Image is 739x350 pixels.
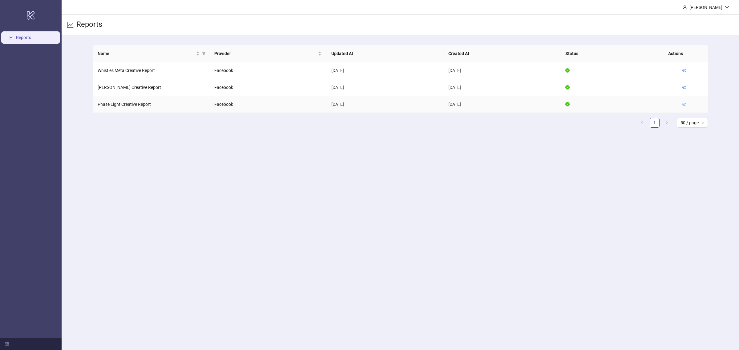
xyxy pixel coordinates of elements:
li: Previous Page [637,118,647,128]
td: [DATE] [326,96,443,113]
td: [DATE] [443,79,560,96]
th: Updated At [326,45,443,62]
td: Facebook [209,79,326,96]
span: check-circle [565,102,570,106]
span: 50 / page [680,118,704,127]
td: Facebook [209,96,326,113]
div: Page Size [677,118,708,128]
a: eye [682,68,686,73]
span: eye [682,102,686,106]
td: [DATE] [443,96,560,113]
th: Actions [663,45,694,62]
button: left [637,118,647,128]
td: Facebook [209,62,326,79]
th: Status [560,45,677,62]
span: Name [98,50,195,57]
li: 1 [650,118,660,128]
td: [DATE] [443,62,560,79]
span: menu-fold [5,342,9,346]
td: [DATE] [326,79,443,96]
span: down [725,5,729,10]
span: user [683,5,687,10]
a: Reports [16,35,31,40]
th: Created At [443,45,560,62]
td: Whistles Meta Creative Report [93,62,210,79]
li: Next Page [662,118,672,128]
span: right [665,121,669,124]
span: Provider [214,50,317,57]
td: [PERSON_NAME] Creative Report [93,79,210,96]
span: filter [201,49,207,58]
button: right [662,118,672,128]
h3: Reports [76,20,102,30]
a: eye [682,102,686,107]
div: [PERSON_NAME] [687,4,725,11]
a: 1 [650,118,659,127]
td: [DATE] [326,62,443,79]
th: Name [93,45,210,62]
td: Phase Eight Creative Report [93,96,210,113]
th: Provider [209,45,326,62]
span: check-circle [565,68,570,73]
a: eye [682,85,686,90]
span: check-circle [565,85,570,89]
span: line-chart [67,21,74,29]
span: left [640,121,644,124]
span: filter [202,52,206,55]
